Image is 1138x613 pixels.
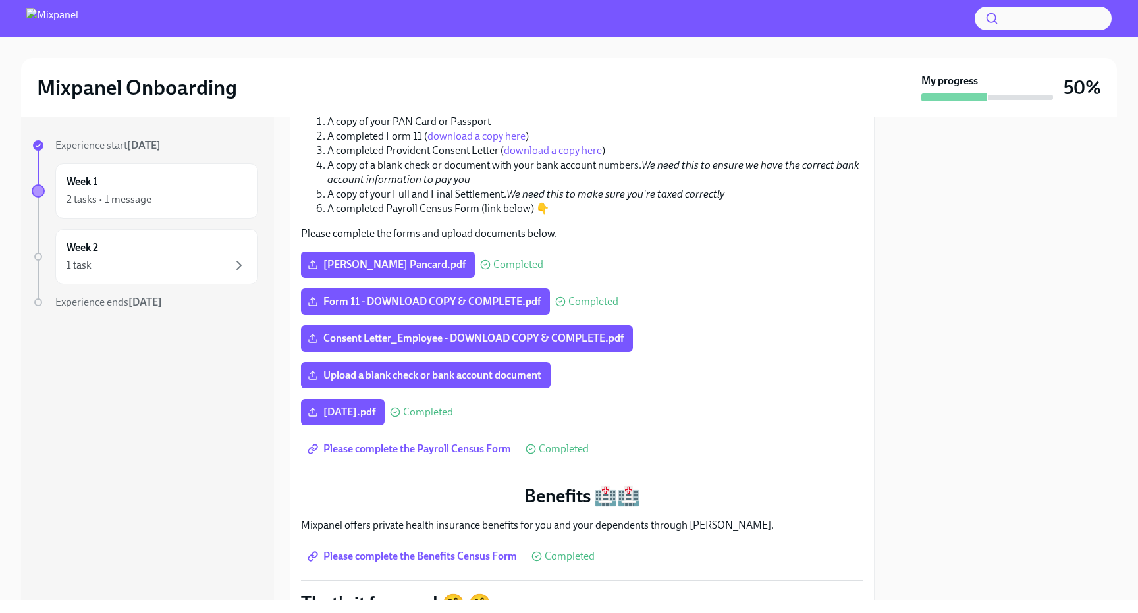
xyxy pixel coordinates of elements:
span: Completed [539,444,589,454]
h6: Week 2 [67,240,98,255]
h2: Mixpanel Onboarding [37,74,237,101]
span: Completed [493,259,543,270]
a: Week 21 task [32,229,258,284]
h6: Week 1 [67,174,97,189]
label: Form 11 - DOWNLOAD COPY & COMPLETE.pdf [301,288,550,315]
span: Experience start [55,139,161,151]
span: Please complete the Payroll Census Form [310,442,511,456]
p: Mixpanel offers private health insurance benefits for you and your dependents through [PERSON_NAME]. [301,518,863,533]
span: Experience ends [55,296,162,308]
strong: [DATE] [128,296,162,308]
label: [DATE].pdf [301,399,385,425]
a: Experience start[DATE] [32,138,258,153]
span: Completed [545,551,595,562]
div: 2 tasks • 1 message [67,192,151,207]
h3: 50% [1064,76,1101,99]
div: 1 task [67,258,92,273]
span: Form 11 - DOWNLOAD COPY & COMPLETE.pdf [310,295,541,308]
strong: [DATE] [127,139,161,151]
span: Consent Letter_Employee - DOWNLOAD COPY & COMPLETE.pdf [310,332,624,345]
span: [DATE].pdf [310,406,375,419]
a: download a copy here [504,144,602,157]
li: A copy of your PAN Card or Passport [327,115,863,129]
a: Please complete the Benefits Census Form [301,543,526,570]
span: Please complete the Benefits Census Form [310,550,517,563]
a: Please complete the Payroll Census Form [301,436,520,462]
li: A completed Form 11 ( ) [327,129,863,144]
span: Completed [403,407,453,417]
a: download a copy here [427,130,526,142]
label: Consent Letter_Employee - DOWNLOAD COPY & COMPLETE.pdf [301,325,633,352]
strong: My progress [921,74,978,88]
p: Benefits 🏥🏥 [301,484,863,508]
em: We need this to make sure you're taxed correctly [506,188,724,200]
img: Mixpanel [26,8,78,29]
span: [PERSON_NAME] Pancard.pdf [310,258,466,271]
p: Please complete the forms and upload documents below. [301,227,863,241]
label: [PERSON_NAME] Pancard.pdf [301,252,475,278]
label: Upload a blank check or bank account document [301,362,551,388]
a: Week 12 tasks • 1 message [32,163,258,219]
span: Completed [568,296,618,307]
li: A copy of a blank check or document with your bank account numbers. [327,158,863,187]
li: A completed Provident Consent Letter ( ) [327,144,863,158]
li: A copy of your Full and Final Settlement. [327,187,863,201]
span: Upload a blank check or bank account document [310,369,541,382]
li: A completed Payroll Census Form (link below) 👇 [327,201,863,216]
